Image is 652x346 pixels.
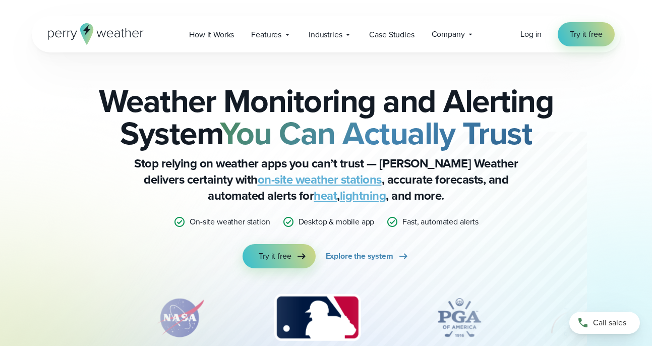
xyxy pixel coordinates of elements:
a: Try it free [243,244,315,268]
a: heat [314,187,337,205]
span: Features [251,29,281,41]
span: How it Works [189,29,234,41]
span: Case Studies [369,29,414,41]
a: Case Studies [361,24,423,45]
p: Desktop & mobile app [299,216,375,228]
div: 2 of 12 [145,293,216,343]
span: Industries [309,29,342,41]
a: Log in [520,28,542,40]
div: 4 of 12 [419,293,500,343]
span: Explore the system [326,250,393,262]
span: Call sales [593,317,626,329]
span: Try it free [259,250,291,262]
div: 5 of 12 [548,293,629,343]
a: How it Works [181,24,243,45]
img: MLB.svg [264,293,371,343]
img: DPR-Construction.svg [548,293,629,343]
img: PGA.svg [419,293,500,343]
a: Explore the system [326,244,409,268]
span: Company [432,28,465,40]
p: On-site weather station [190,216,270,228]
strong: You Can Actually Trust [220,109,532,157]
p: Stop relying on weather apps you can’t trust — [PERSON_NAME] Weather delivers certainty with , ac... [125,155,528,204]
a: Try it free [558,22,614,46]
h2: Weather Monitoring and Alerting System [82,85,570,149]
a: lightning [340,187,386,205]
div: 3 of 12 [264,293,371,343]
p: Fast, automated alerts [402,216,479,228]
a: on-site weather stations [258,170,382,189]
a: Call sales [569,312,640,334]
span: Try it free [570,28,602,40]
img: NASA.svg [145,293,216,343]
